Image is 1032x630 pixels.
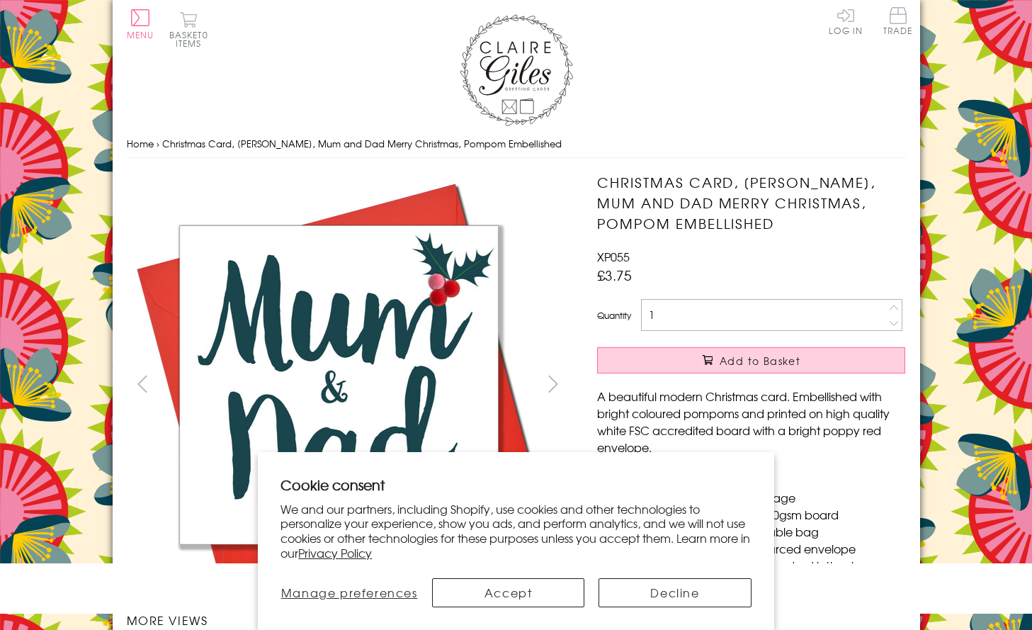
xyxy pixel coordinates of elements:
a: Privacy Policy [298,544,372,561]
img: Christmas Card, Holly, Mum and Dad Merry Christmas, Pompom Embellished [126,172,551,597]
span: £3.75 [597,265,632,285]
h2: Cookie consent [280,475,752,495]
h3: More views [127,612,569,629]
span: Trade [883,7,913,35]
span: 0 items [176,28,208,50]
button: Menu [127,9,154,39]
a: Trade [883,7,913,38]
nav: breadcrumbs [127,130,906,159]
button: Accept [432,578,584,607]
span: Menu [127,28,154,41]
button: Add to Basket [597,347,905,373]
a: Log In [829,7,863,35]
button: Manage preferences [280,578,418,607]
span: XP055 [597,248,630,265]
p: A beautiful modern Christmas card. Embellished with bright coloured pompoms and printed on high q... [597,388,905,456]
button: Basket0 items [169,11,208,47]
span: › [157,137,159,150]
a: Home [127,137,154,150]
img: Claire Giles Greetings Cards [460,14,573,126]
span: Add to Basket [720,354,800,368]
img: Christmas Card, Holly, Mum and Dad Merry Christmas, Pompom Embellished [569,172,994,597]
button: Decline [599,578,751,607]
span: Manage preferences [281,584,418,601]
label: Quantity [597,309,631,322]
span: Christmas Card, [PERSON_NAME], Mum and Dad Merry Christmas, Pompom Embellished [162,137,562,150]
button: prev [127,368,159,400]
button: next [537,368,569,400]
p: We and our partners, including Shopify, use cookies and other technologies to personalize your ex... [280,502,752,561]
h1: Christmas Card, [PERSON_NAME], Mum and Dad Merry Christmas, Pompom Embellished [597,172,905,233]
